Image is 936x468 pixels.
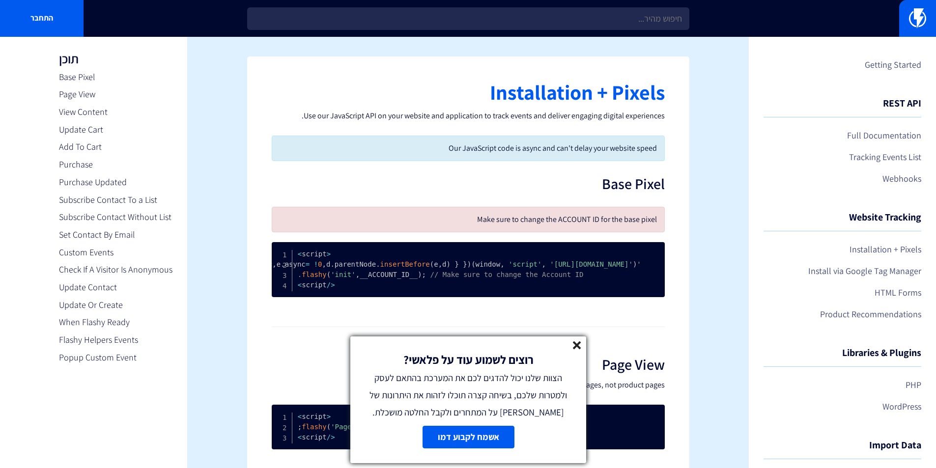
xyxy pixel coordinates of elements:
a: PHP [764,377,921,393]
p: Use our JavaScript API on your website and application to track events and deliver engaging digit... [272,111,665,121]
a: Update Contact [59,281,172,294]
a: View Content [59,106,172,118]
a: Full Documentation [764,127,921,144]
a: Base Pixel [59,71,172,83]
a: HTML Forms [764,284,921,301]
h3: תוכן [59,52,172,66]
span: , [438,260,442,268]
span: . [330,260,334,268]
a: Tracking Events List [764,149,921,165]
span: , [541,260,545,268]
span: ( [327,271,331,278]
a: Subscribe Contact Without List [59,211,172,223]
a: Update Cart [59,123,172,136]
p: Our JavaScript code is async and can't delay your website speed [280,143,657,153]
a: Purchase Updated [59,176,172,189]
span: , [500,260,504,268]
span: ( [327,423,331,431]
a: When Flashy Ready [59,316,172,329]
span: < [331,281,335,289]
a: Product Recommendations [764,306,921,323]
span: > [298,281,302,289]
h4: Libraries & Plugins [764,347,921,367]
span: 'PageView' [331,423,372,431]
h4: Website Tracking [764,212,921,231]
span: 'init' [331,271,356,278]
a: Install via Google Tag Manager [764,263,921,279]
h4: Import Data [764,440,921,459]
span: flashy [302,423,327,431]
span: // Make sure to change the Account ID. [298,271,584,278]
span: } [463,260,467,268]
span: , [356,271,360,278]
span: > [298,433,302,441]
input: חיפוש מהיר... [247,7,689,30]
span: ) [447,260,451,268]
a: Check If A Visitor Is Anonymous [59,263,172,276]
span: , [272,260,276,268]
a: Webhooks [764,170,921,187]
span: = [306,260,310,268]
span: ) [633,260,637,268]
a: Popup Custom Event [59,351,172,364]
h2: Base Pixel [272,176,665,192]
p: Make sure to change the ACCOUNT ID for the base pixel [280,215,657,224]
span: / [327,433,331,441]
h4: REST API [764,98,921,117]
a: Update Or Create [59,299,172,311]
a: Custom Events [59,246,172,259]
h2: Page View [272,357,665,373]
span: } [454,260,458,268]
span: / [327,281,331,289]
a: Flashy Helpers Events [59,333,172,346]
span: < [331,433,335,441]
a: Subscribe Contact To a List [59,193,172,206]
span: > [298,413,302,420]
span: ; [422,271,426,278]
span: , [322,260,326,268]
span: ( [430,260,434,268]
a: Getting Started [764,56,921,73]
span: 'script' [509,260,541,268]
span: 0 [318,260,322,268]
h1: Installation + Pixels [272,81,665,104]
span: insertBefore [380,260,430,268]
span: ) [418,271,422,278]
span: ) [467,260,471,268]
span: . [281,260,284,268]
a: WordPress [764,398,921,415]
code: script script [298,413,393,441]
span: < [327,250,331,258]
a: Set Contact By Email [59,228,172,241]
span: > [298,250,302,258]
span: '[URL][DOMAIN_NAME]' [550,260,633,268]
a: Page View [59,88,172,101]
a: Installation + Pixels [764,241,921,258]
a: Purchase [59,158,172,171]
p: Add this pixel only on a general pages, not product pages [272,380,665,390]
span: . [376,260,380,268]
span: flashy [302,271,327,278]
span: ( [471,260,475,268]
span: ; [298,423,302,431]
a: Add To Cart [59,140,172,153]
span: ! [314,260,318,268]
span: < [327,413,331,420]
